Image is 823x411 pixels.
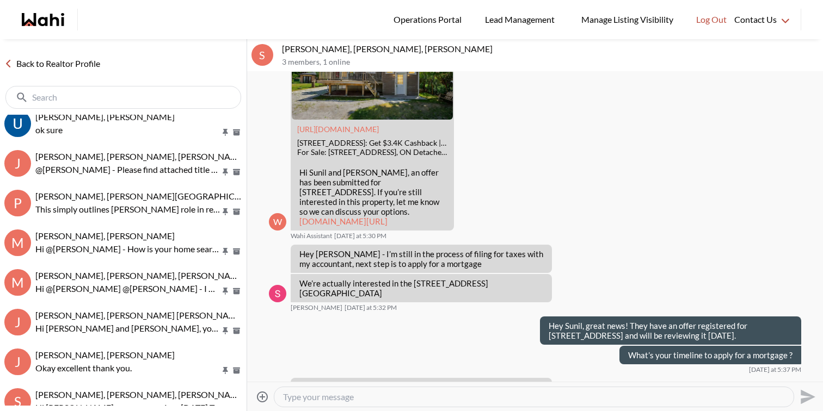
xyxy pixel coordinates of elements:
span: Log Out [696,13,727,27]
div: Uday Kakkar, Faraz [4,110,31,137]
a: Attachment [297,124,379,134]
button: Pin [220,326,230,335]
div: J [4,348,31,375]
span: Lead Management [485,13,558,27]
p: 3 members , 1 online [282,58,819,67]
p: Okay excellent thank you. [35,362,220,375]
div: M [4,269,31,296]
button: Archive [231,326,242,335]
button: Archive [231,207,242,216]
span: [PERSON_NAME], [PERSON_NAME] [35,231,175,241]
p: Hi @[PERSON_NAME] @[PERSON_NAME] - I wanted to follow up to see if there are any additional prope... [35,282,220,295]
img: S [269,285,286,302]
button: Archive [231,167,242,177]
div: M [4,229,31,256]
span: [PERSON_NAME], [PERSON_NAME] [35,350,175,360]
div: P [4,190,31,216]
p: This simply outlines [PERSON_NAME] role in representing you & clarifies the Showing Agents role, ... [35,203,220,216]
div: W [269,213,286,231]
a: [DOMAIN_NAME][URL] [299,216,388,226]
p: Hi [PERSON_NAME] and [PERSON_NAME], you just saved [STREET_ADDRESS]. Would you like to book a sho... [35,322,220,335]
p: We’re actually interested in the [STREET_ADDRESS][GEOGRAPHIC_DATA] [299,278,543,298]
button: Archive [231,366,242,375]
div: S [251,44,273,66]
div: J [4,309,31,335]
div: For Sale: [STREET_ADDRESS], ON Detached with $3.4K Cashback through Wahi Cashback. View 35 photos... [297,148,447,157]
time: 2025-09-16T21:30:49.742Z [334,232,386,240]
div: J [4,150,31,177]
textarea: Type your message [283,391,785,402]
div: [STREET_ADDRESS]: Get $3.4K Cashback | Wahi [297,139,447,148]
p: @[PERSON_NAME] - Please find attached title deed for the parking spots for your reference. The se... [35,163,220,176]
button: Send [794,384,819,409]
span: [PERSON_NAME], [PERSON_NAME] [PERSON_NAME] [35,310,244,320]
button: Pin [220,207,230,216]
a: Wahi homepage [22,13,64,26]
time: 2025-09-16T21:37:49.732Z [749,365,801,374]
span: Operations Portal [394,13,465,27]
span: [PERSON_NAME] [291,303,342,312]
span: [PERSON_NAME], [PERSON_NAME][GEOGRAPHIC_DATA] [35,191,263,201]
time: 2025-09-16T21:32:10.523Z [345,303,397,312]
p: What’s your timeline to apply for a mortgage ? [628,350,793,360]
span: [PERSON_NAME], [PERSON_NAME], [PERSON_NAME] [35,151,246,161]
span: [PERSON_NAME], [PERSON_NAME], [PERSON_NAME], [PERSON_NAME] [35,389,317,400]
p: Hi @[PERSON_NAME] - How is your home search going on? Any properties that you would like to book ... [35,242,220,256]
button: Pin [220,366,230,375]
input: Search [32,92,217,103]
button: Archive [231,247,242,256]
button: Archive [231,128,242,137]
button: Pin [220,247,230,256]
span: Wahi Assistant [291,232,332,240]
button: Pin [220,167,230,177]
span: [PERSON_NAME], [PERSON_NAME] [35,111,175,122]
button: Pin [220,287,230,296]
span: [PERSON_NAME], [PERSON_NAME], [PERSON_NAME] [35,270,246,281]
img: U [4,110,31,137]
img: 735 Pinegrove Ave, Innisfil, ON: Get $3.4K Cashback | Wahi [292,35,453,120]
p: [PERSON_NAME], [PERSON_NAME], [PERSON_NAME] [282,43,819,54]
button: Pin [220,128,230,137]
span: Manage Listing Visibility [578,13,677,27]
button: Archive [231,287,242,296]
p: Hi Sunil and [PERSON_NAME], an offer has been submitted for [STREET_ADDRESS]. If you’re still int... [299,167,445,226]
div: Sunil Murali [269,285,286,302]
p: ok sure [35,123,220,136]
p: Hey [PERSON_NAME] - I’m still in the process of filing for taxes with my accountant, next step is... [299,249,543,269]
p: Hey Sunil, great news! They have an offer registered for [STREET_ADDRESS] and will be reviewing i... [549,321,793,340]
